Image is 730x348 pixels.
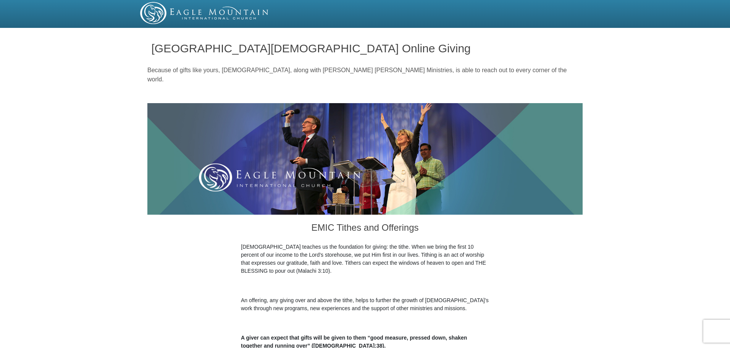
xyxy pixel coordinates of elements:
p: An offering, any giving over and above the tithe, helps to further the growth of [DEMOGRAPHIC_DAT... [241,296,489,312]
img: EMIC [140,2,269,24]
h1: [GEOGRAPHIC_DATA][DEMOGRAPHIC_DATA] Online Giving [152,42,579,55]
p: [DEMOGRAPHIC_DATA] teaches us the foundation for giving: the tithe. When we bring the first 10 pe... [241,243,489,275]
h3: EMIC Tithes and Offerings [241,215,489,243]
p: Because of gifts like yours, [DEMOGRAPHIC_DATA], along with [PERSON_NAME] [PERSON_NAME] Ministrie... [147,66,583,84]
